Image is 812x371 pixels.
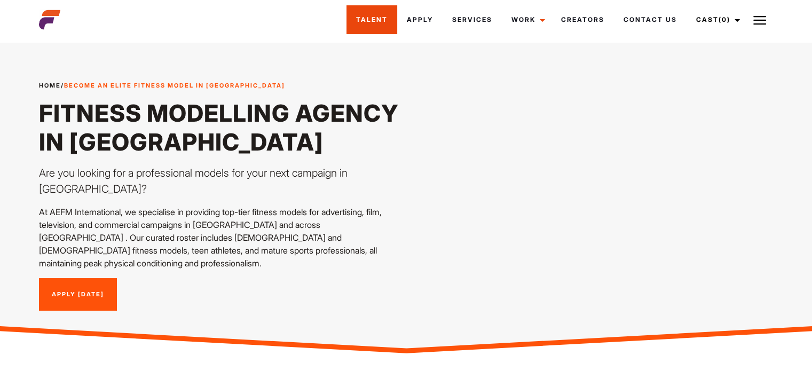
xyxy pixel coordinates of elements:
[502,5,551,34] a: Work
[39,278,117,311] a: Apply [DATE]
[551,5,614,34] a: Creators
[39,165,400,197] p: Are you looking for a professional models for your next campaign in [GEOGRAPHIC_DATA]?
[346,5,397,34] a: Talent
[39,206,400,270] p: At AEFM International, we specialise in providing top-tier fitness models for advertising, film, ...
[39,81,285,90] span: /
[39,99,400,156] h1: Fitness Modelling Agency in [GEOGRAPHIC_DATA]
[753,14,766,27] img: Burger icon
[39,82,61,89] a: Home
[443,5,502,34] a: Services
[397,5,443,34] a: Apply
[39,9,60,30] img: cropped-aefm-brand-fav-22-square.png
[687,5,746,34] a: Cast(0)
[614,5,687,34] a: Contact Us
[64,82,285,89] strong: Become an Elite Fitness Model in [GEOGRAPHIC_DATA]
[719,15,730,23] span: (0)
